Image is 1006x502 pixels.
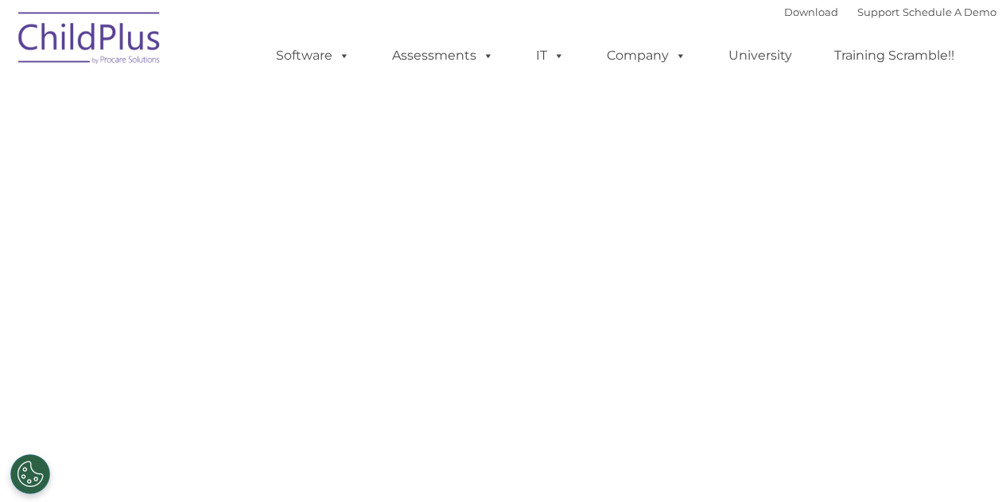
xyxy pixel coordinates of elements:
img: ChildPlus by Procare Solutions [10,1,169,80]
a: Software [260,40,366,72]
a: Schedule A Demo [903,6,996,18]
a: University [713,40,808,72]
a: Support [857,6,899,18]
a: Assessments [376,40,510,72]
a: Company [591,40,702,72]
font: | [784,6,996,18]
a: IT [520,40,581,72]
a: Training Scramble!! [818,40,970,72]
a: Download [784,6,838,18]
button: Cookies Settings [10,454,50,494]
